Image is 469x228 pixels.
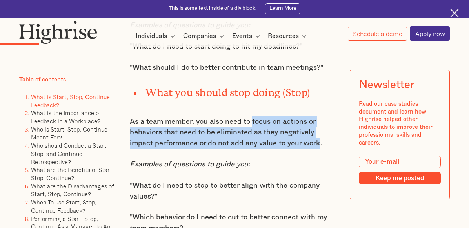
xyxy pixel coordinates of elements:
a: Who should Conduct a Start, Stop, and Continue Retrospective? [31,141,108,166]
div: Table of contents [19,76,66,84]
div: Events [232,31,262,41]
input: Keep me posted [359,172,440,184]
img: Cross icon [450,9,459,17]
div: This is some text inside of a div block. [169,5,256,12]
div: Individuals [136,31,167,41]
div: Newsletter [359,79,414,91]
p: "What should I do to better contribute in team meetings?" [130,62,339,73]
div: Individuals [136,31,177,41]
a: When To use Start, Stop, Continue Feedback? [31,198,96,215]
form: Modal Form [359,155,440,184]
input: Your e-mail [359,155,440,168]
img: Highrise logo [19,20,97,44]
a: Learn More [265,3,300,14]
a: What is the Importance of Feedback in a Workplace? [31,109,101,126]
p: : [130,159,339,170]
div: Companies [183,31,226,41]
div: Events [232,31,252,41]
strong: What you should stop doing (Stop) [145,87,310,93]
p: "What do I need to stop to better align with the company values?" [130,180,339,202]
a: What is Start, Stop, Continue Feedback? [31,92,110,110]
a: What are the Disadvantages of Start, Stop, Continue? [31,182,114,199]
a: Who is Start, Stop, Continue Meant For? [31,125,107,142]
div: Read our case studies document and learn how Highrise helped other individuals to improve their p... [359,100,440,147]
em: Examples of questions to guide you [130,161,248,168]
a: What are the Benefits of Start, Stop, Continue? [31,165,114,183]
a: Apply now [410,26,449,41]
div: Companies [183,31,216,41]
p: As a team member, you also need to focus on actions or behaviors that need to be eliminated as th... [130,116,339,149]
div: Resources [268,31,309,41]
a: Schedule a demo [348,27,407,41]
div: Resources [268,31,299,41]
